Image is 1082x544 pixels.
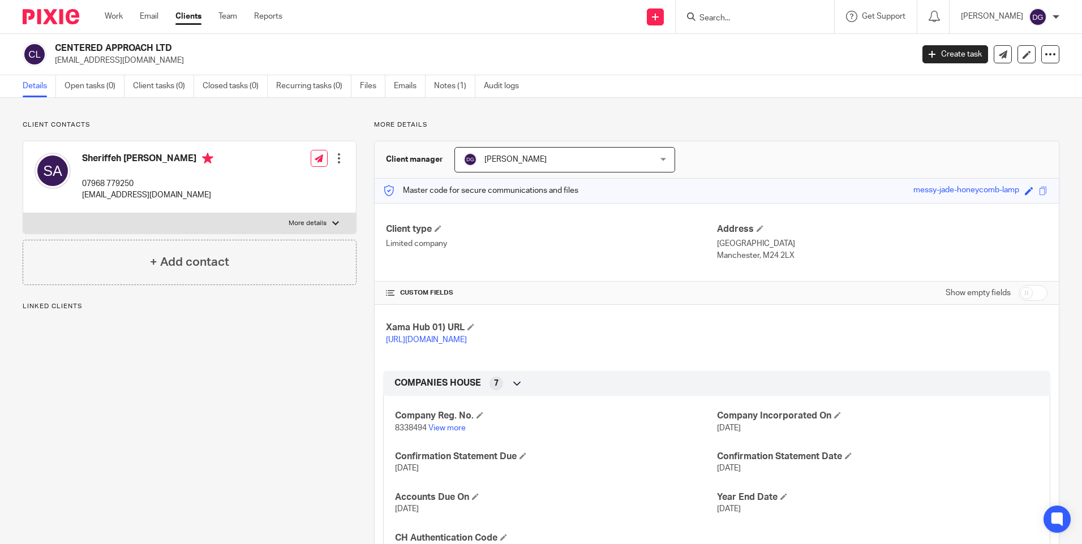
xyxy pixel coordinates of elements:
[23,75,56,97] a: Details
[82,178,213,189] p: 07968 779250
[23,120,357,129] p: Client contacts
[23,302,357,311] p: Linked clients
[717,223,1047,235] h4: Address
[717,250,1047,261] p: Manchester, M24 2LX
[717,451,1038,463] h4: Confirmation Statement Date
[395,505,419,513] span: [DATE]
[484,156,547,163] span: [PERSON_NAME]
[386,238,716,249] p: Limited company
[494,378,499,389] span: 7
[386,223,716,235] h4: Client type
[717,238,1047,249] p: [GEOGRAPHIC_DATA]
[395,424,427,432] span: 8338494
[698,14,800,24] input: Search
[717,410,1038,422] h4: Company Incorporated On
[913,184,1019,197] div: messy-jade-honeycomb-lamp
[65,75,124,97] a: Open tasks (0)
[717,505,741,513] span: [DATE]
[383,185,578,196] p: Master code for secure communications and files
[463,153,477,166] img: svg%3E
[55,55,905,66] p: [EMAIL_ADDRESS][DOMAIN_NAME]
[386,336,467,344] a: [URL][DOMAIN_NAME]
[394,377,481,389] span: COMPANIES HOUSE
[175,11,201,22] a: Clients
[133,75,194,97] a: Client tasks (0)
[428,424,466,432] a: View more
[150,253,229,271] h4: + Add contact
[394,75,426,97] a: Emails
[55,42,735,54] h2: CENTERED APPROACH LTD
[140,11,158,22] a: Email
[395,451,716,463] h4: Confirmation Statement Due
[82,189,213,201] p: [EMAIL_ADDRESS][DOMAIN_NAME]
[395,464,419,472] span: [DATE]
[862,12,905,20] span: Get Support
[360,75,385,97] a: Files
[105,11,123,22] a: Work
[946,287,1011,299] label: Show empty fields
[717,424,741,432] span: [DATE]
[434,75,475,97] a: Notes (1)
[717,491,1038,503] h4: Year End Date
[395,532,716,544] h4: CH Authentication Code
[202,153,213,164] i: Primary
[922,45,988,63] a: Create task
[1029,8,1047,26] img: svg%3E
[961,11,1023,22] p: [PERSON_NAME]
[254,11,282,22] a: Reports
[35,153,71,189] img: svg%3E
[386,154,443,165] h3: Client manager
[374,120,1059,129] p: More details
[23,42,46,66] img: svg%3E
[203,75,268,97] a: Closed tasks (0)
[386,288,716,297] h4: CUSTOM FIELDS
[218,11,237,22] a: Team
[276,75,351,97] a: Recurring tasks (0)
[395,491,716,503] h4: Accounts Due On
[395,410,716,422] h4: Company Reg. No.
[289,219,327,228] p: More details
[23,9,79,24] img: Pixie
[82,153,213,167] h4: Sheriffeh [PERSON_NAME]
[717,464,741,472] span: [DATE]
[484,75,527,97] a: Audit logs
[386,322,716,334] h4: Xama Hub 01) URL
